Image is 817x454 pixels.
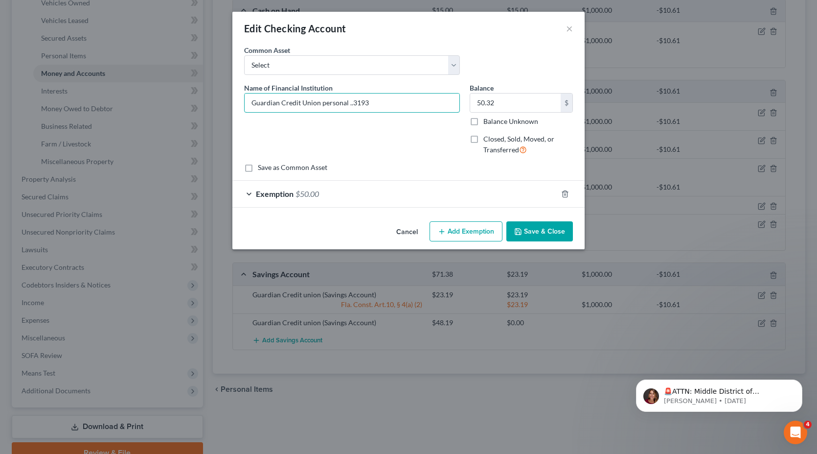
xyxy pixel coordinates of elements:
[295,189,319,198] span: $50.00
[388,222,426,242] button: Cancel
[244,22,346,35] div: Edit Checking Account
[470,94,561,112] input: 0.00
[258,163,327,172] label: Save as Common Asset
[566,23,573,34] button: ×
[244,45,290,55] label: Common Asset
[621,359,817,428] iframe: Intercom notifications message
[256,189,294,198] span: Exemption
[561,94,572,112] div: $
[245,94,459,112] input: Enter name...
[483,135,554,154] span: Closed, Sold, Moved, or Transferred
[784,421,807,444] iframe: Intercom live chat
[483,117,538,126] label: Balance Unknown
[804,421,812,429] span: 4
[244,84,333,92] span: Name of Financial Institution
[430,221,502,242] button: Add Exemption
[506,221,573,242] button: Save & Close
[470,83,494,93] label: Balance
